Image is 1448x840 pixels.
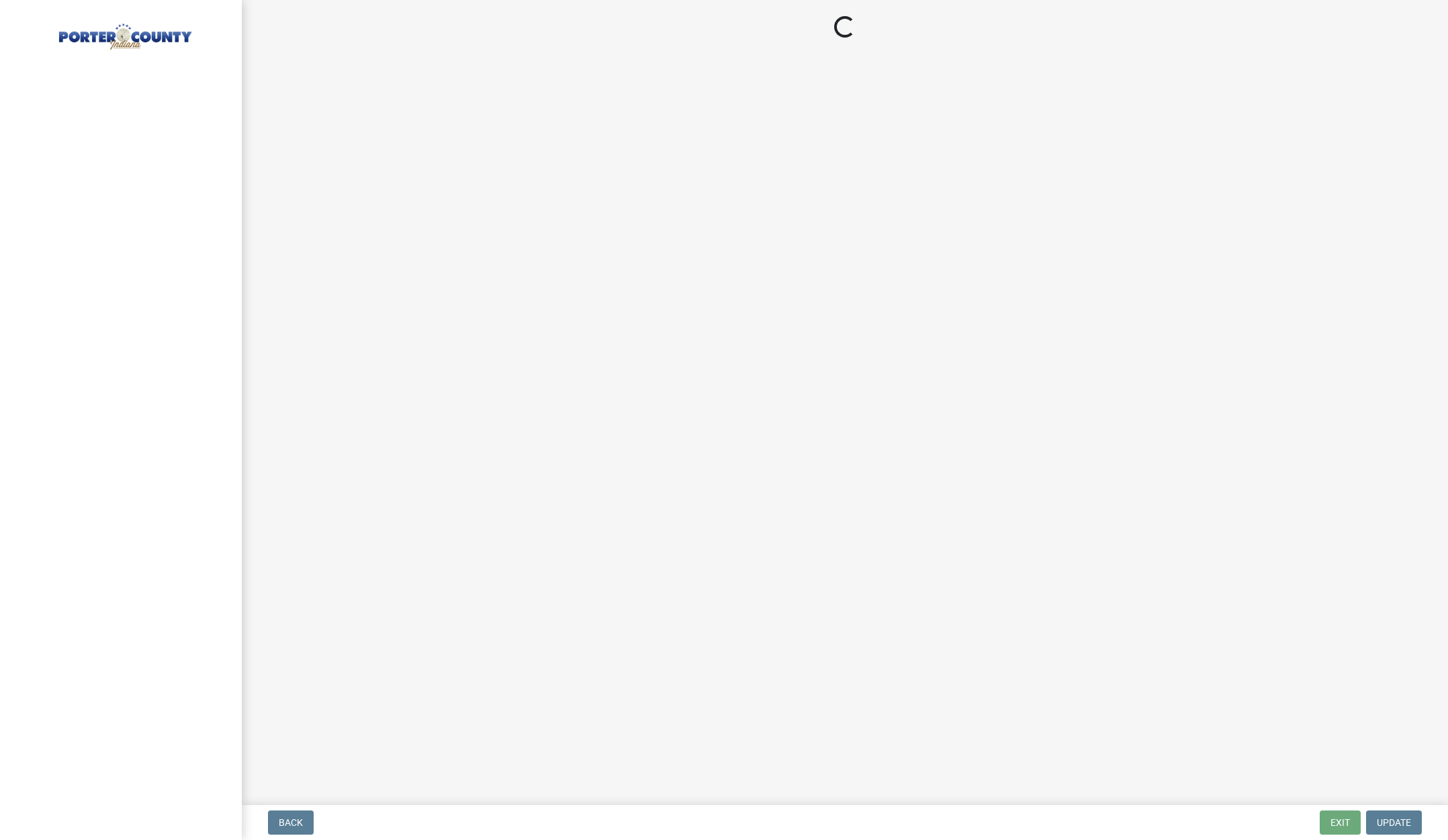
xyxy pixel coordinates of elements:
span: Back [279,817,303,828]
button: Back [268,810,314,835]
img: Porter County, Indiana [27,14,220,52]
button: Update [1366,810,1422,835]
button: Exit [1320,810,1361,835]
span: Update [1377,817,1411,828]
